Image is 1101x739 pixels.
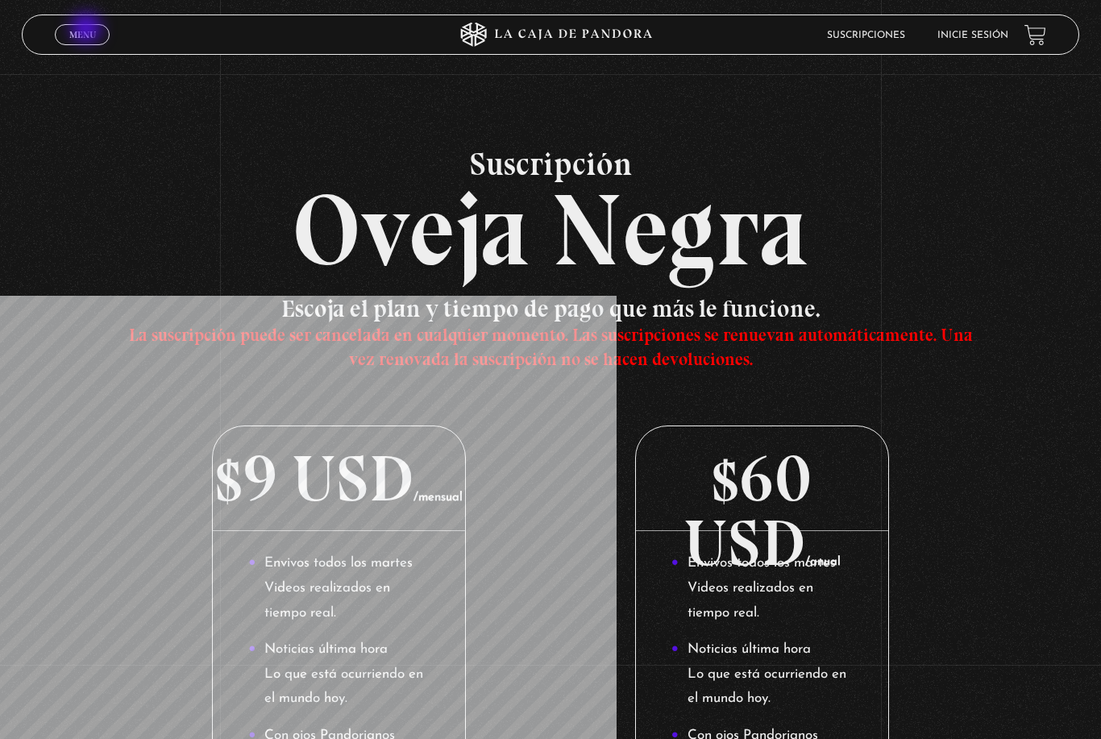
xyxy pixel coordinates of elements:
a: Suscripciones [827,31,905,40]
li: Envivos todos los martes Videos realizados en tiempo real. [248,551,430,625]
span: Suscripción [22,147,1078,180]
p: $9 USD [213,426,465,531]
li: Envivos todos los martes Videos realizados en tiempo real. [671,551,853,625]
span: Cerrar [64,44,102,55]
span: Menu [69,30,96,39]
h2: Oveja Negra [22,147,1078,280]
p: $60 USD [636,426,888,531]
a: Inicie sesión [937,31,1008,40]
span: /mensual [413,492,463,504]
li: Noticias última hora Lo que está ocurriendo en el mundo hoy. [671,637,853,712]
li: Noticias última hora Lo que está ocurriendo en el mundo hoy. [248,637,430,712]
h3: Escoja el plan y tiempo de pago que más le funcione. [127,297,973,369]
a: View your shopping cart [1024,24,1046,46]
span: La suscripción puede ser cancelada en cualquier momento. Las suscripciones se renuevan automática... [129,324,973,370]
